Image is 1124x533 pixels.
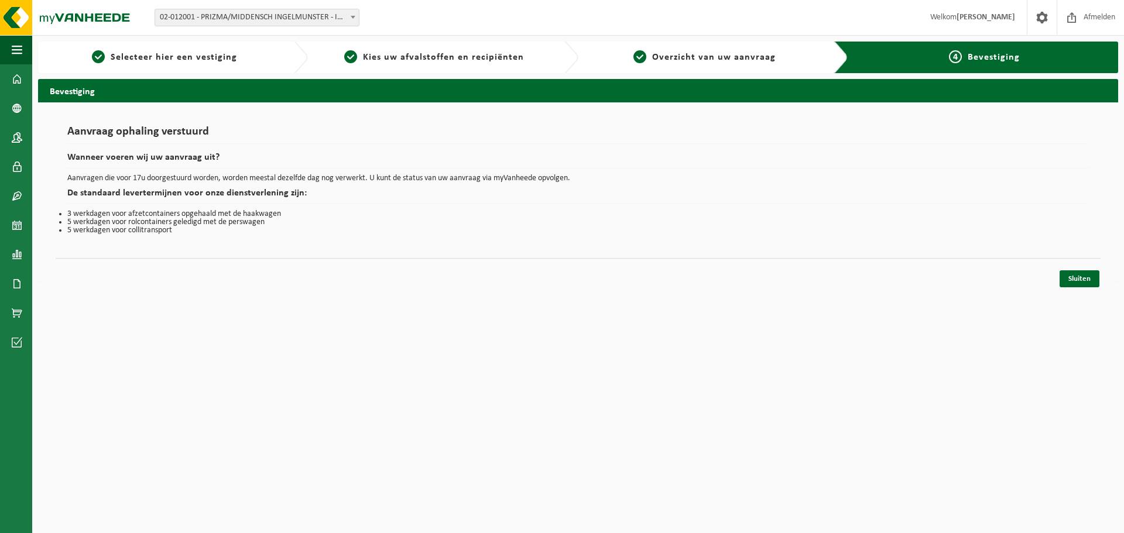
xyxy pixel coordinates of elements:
[111,53,237,62] span: Selecteer hier een vestiging
[67,174,1089,183] p: Aanvragen die voor 17u doorgestuurd worden, worden meestal dezelfde dag nog verwerkt. U kunt de s...
[67,226,1089,235] li: 5 werkdagen voor collitransport
[363,53,524,62] span: Kies uw afvalstoffen en recipiënten
[38,79,1118,102] h2: Bevestiging
[633,50,646,63] span: 3
[314,50,554,64] a: 2Kies uw afvalstoffen en recipiënten
[957,13,1015,22] strong: [PERSON_NAME]
[67,126,1089,144] h1: Aanvraag ophaling verstuurd
[949,50,962,63] span: 4
[652,53,776,62] span: Overzicht van uw aanvraag
[155,9,359,26] span: 02-012001 - PRIZMA/MIDDENSCH INGELMUNSTER - INGELMUNSTER
[1060,270,1099,287] a: Sluiten
[67,153,1089,169] h2: Wanneer voeren wij uw aanvraag uit?
[344,50,357,63] span: 2
[584,50,825,64] a: 3Overzicht van uw aanvraag
[67,218,1089,226] li: 5 werkdagen voor rolcontainers geledigd met de perswagen
[92,50,105,63] span: 1
[67,188,1089,204] h2: De standaard levertermijnen voor onze dienstverlening zijn:
[968,53,1020,62] span: Bevestiging
[44,50,285,64] a: 1Selecteer hier een vestiging
[67,210,1089,218] li: 3 werkdagen voor afzetcontainers opgehaald met de haakwagen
